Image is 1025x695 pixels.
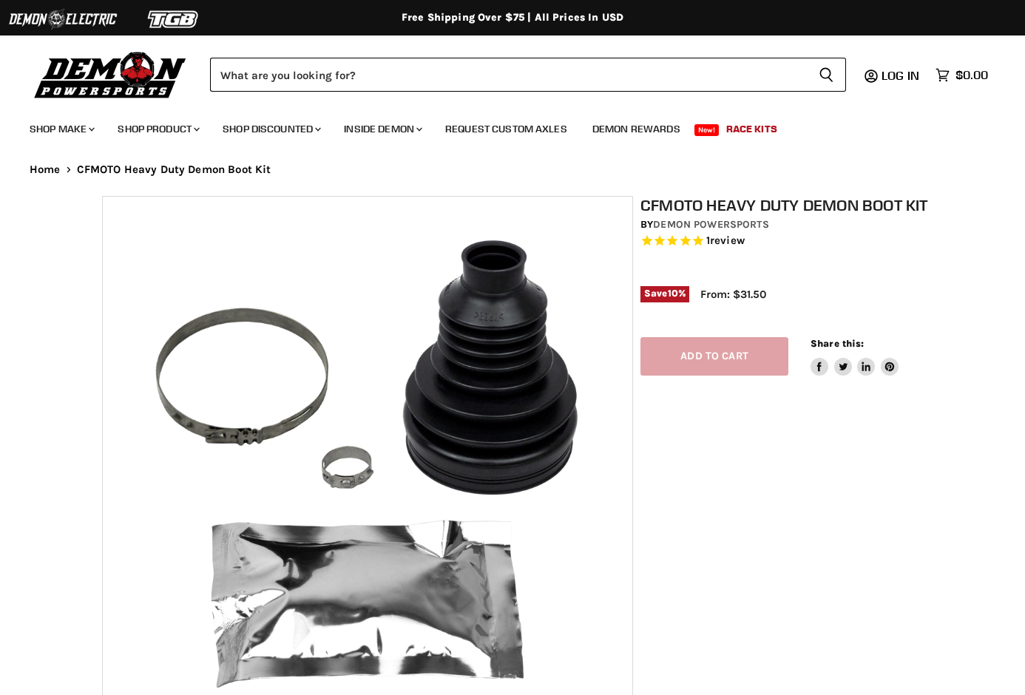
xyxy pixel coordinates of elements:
[640,234,930,249] span: Rated 5.0 out of 5 stars 1 reviews
[875,69,928,82] a: Log in
[210,58,846,92] form: Product
[77,163,271,176] span: CFMOTO Heavy Duty Demon Boot Kit
[118,5,229,33] img: TGB Logo 2
[668,288,678,299] span: 10
[18,114,104,144] a: Shop Make
[30,163,61,176] a: Home
[811,338,864,349] span: Share this:
[434,114,578,144] a: Request Custom Axles
[710,234,745,247] span: review
[882,68,919,83] span: Log in
[210,58,807,92] input: Search
[807,58,846,92] button: Search
[811,337,899,376] aside: Share this:
[694,124,720,136] span: New!
[640,217,930,233] div: by
[715,114,788,144] a: Race Kits
[7,5,118,33] img: Demon Electric Logo 2
[212,114,330,144] a: Shop Discounted
[928,64,995,86] a: $0.00
[18,108,984,144] ul: Main menu
[333,114,431,144] a: Inside Demon
[581,114,691,144] a: Demon Rewards
[706,234,745,247] span: 1 reviews
[700,288,766,301] span: From: $31.50
[106,114,209,144] a: Shop Product
[653,218,768,231] a: Demon Powersports
[30,48,192,101] img: Demon Powersports
[640,286,689,302] span: Save %
[640,196,930,214] h1: CFMOTO Heavy Duty Demon Boot Kit
[955,68,988,82] span: $0.00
